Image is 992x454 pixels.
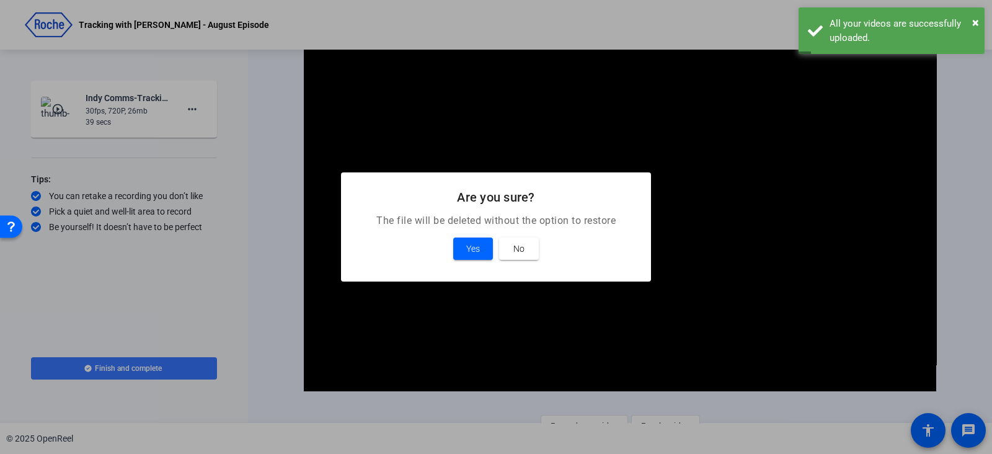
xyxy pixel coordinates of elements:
[499,238,539,260] button: No
[972,13,979,32] button: Close
[453,238,493,260] button: Yes
[830,17,975,45] div: All your videos are successfully uploaded.
[972,15,979,30] span: ×
[466,241,480,256] span: Yes
[356,187,636,207] h2: Are you sure?
[513,241,525,256] span: No
[356,213,636,228] p: The file will be deleted without the option to restore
